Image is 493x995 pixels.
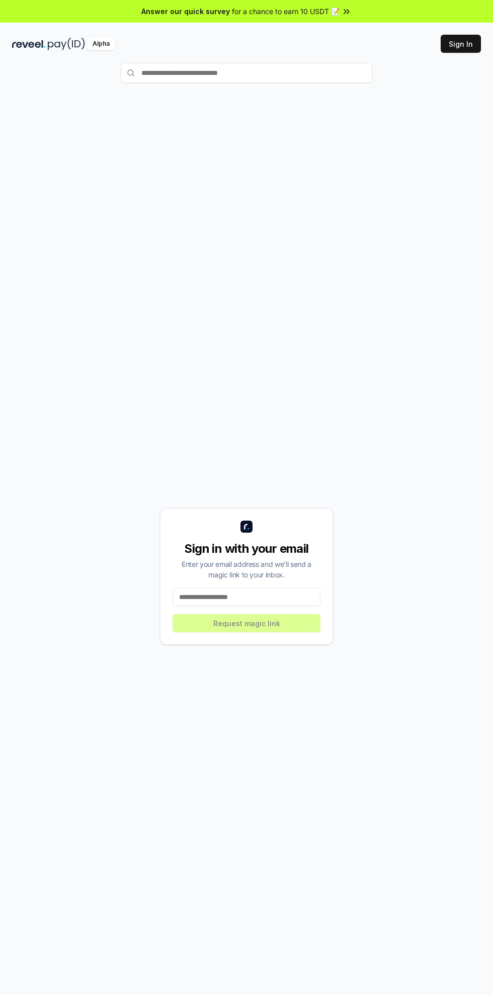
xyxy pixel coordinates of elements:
span: for a chance to earn 10 USDT 📝 [232,6,340,17]
button: Sign In [441,35,481,53]
span: Answer our quick survey [141,6,230,17]
img: pay_id [48,38,85,50]
div: Alpha [87,38,115,50]
div: Enter your email address and we’ll send a magic link to your inbox. [173,559,320,580]
div: Sign in with your email [173,541,320,557]
img: reveel_dark [12,38,46,50]
img: logo_small [240,521,253,533]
